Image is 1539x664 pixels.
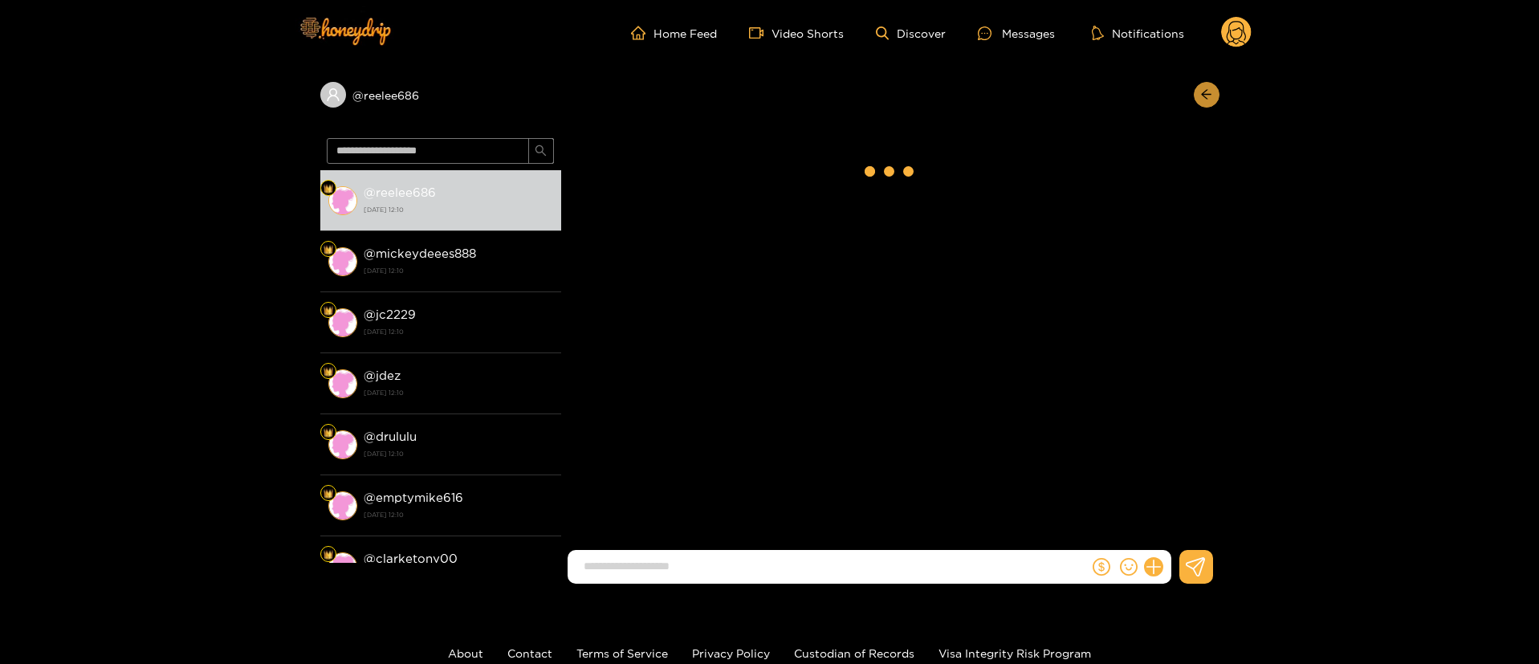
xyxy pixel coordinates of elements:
[749,26,772,40] span: video-camera
[535,145,547,158] span: search
[364,324,553,339] strong: [DATE] 12:10
[364,491,463,504] strong: @ emptymike616
[794,647,914,659] a: Custodian of Records
[1194,82,1219,108] button: arrow-left
[326,88,340,102] span: user
[448,647,483,659] a: About
[364,246,476,260] strong: @ mickeydeees888
[692,647,770,659] a: Privacy Policy
[364,185,436,199] strong: @ reelee686
[324,550,333,560] img: Fan Level
[749,26,844,40] a: Video Shorts
[364,263,553,278] strong: [DATE] 12:10
[320,82,561,108] div: @reelee686
[328,186,357,215] img: conversation
[978,24,1055,43] div: Messages
[324,367,333,377] img: Fan Level
[576,647,668,659] a: Terms of Service
[631,26,717,40] a: Home Feed
[631,26,653,40] span: home
[364,446,553,461] strong: [DATE] 12:10
[507,647,552,659] a: Contact
[528,138,554,164] button: search
[324,428,333,438] img: Fan Level
[328,430,357,459] img: conversation
[328,369,357,398] img: conversation
[364,552,458,565] strong: @ clarketony00
[1200,88,1212,102] span: arrow-left
[324,184,333,193] img: Fan Level
[1087,25,1189,41] button: Notifications
[364,369,401,382] strong: @ jdez
[328,247,357,276] img: conversation
[364,202,553,217] strong: [DATE] 12:10
[328,552,357,581] img: conversation
[876,26,946,40] a: Discover
[324,245,333,255] img: Fan Level
[324,489,333,499] img: Fan Level
[1089,555,1114,579] button: dollar
[938,647,1091,659] a: Visa Integrity Risk Program
[328,491,357,520] img: conversation
[328,308,357,337] img: conversation
[364,430,417,443] strong: @ drululu
[364,507,553,522] strong: [DATE] 12:10
[364,385,553,400] strong: [DATE] 12:10
[1120,558,1138,576] span: smile
[364,308,416,321] strong: @ jc2229
[1093,558,1110,576] span: dollar
[324,306,333,316] img: Fan Level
